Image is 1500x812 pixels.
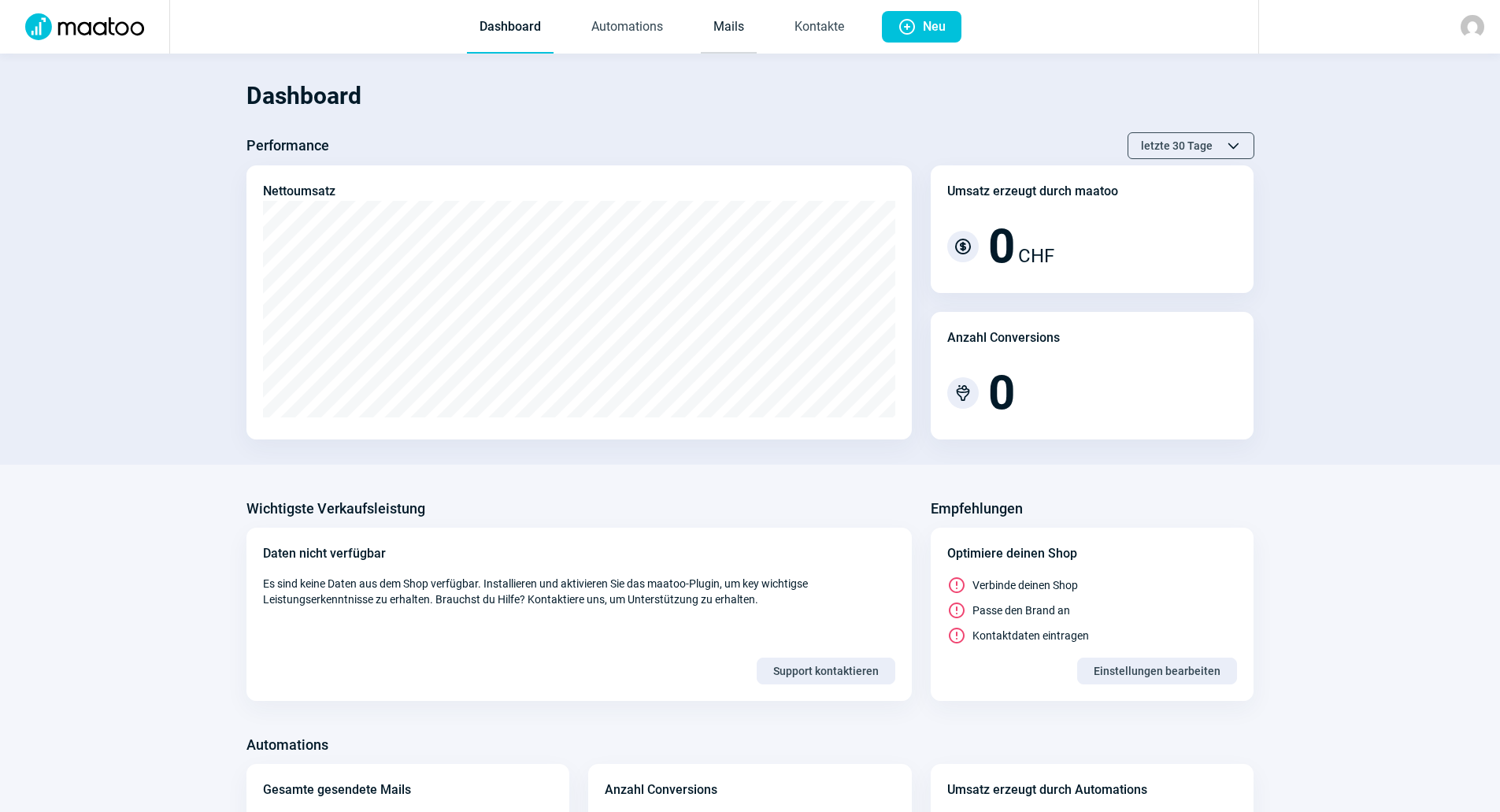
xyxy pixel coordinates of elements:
h3: Wichtigste Verkaufsleistung [246,496,425,521]
img: avatar [1461,15,1484,39]
a: Mails [701,2,757,54]
a: Automations [579,2,676,54]
button: Support kontaktieren [757,658,895,684]
a: Dashboard [467,2,554,54]
button: Neu [882,11,961,43]
img: Logo [16,13,154,40]
button: Einstellungen bearbeiten [1077,658,1237,684]
div: Anzahl Conversions [605,780,717,799]
span: CHF [1018,242,1054,270]
h1: Dashboard [246,69,1254,123]
a: Kontakte [782,2,857,54]
span: 0 [988,369,1015,417]
span: Passe den Brand an [972,603,1070,618]
div: Anzahl Conversions [947,328,1060,347]
span: Neu [923,11,946,43]
h3: Empfehlungen [931,496,1023,521]
span: Einstellungen bearbeiten [1094,658,1220,684]
h3: Performance [246,133,329,158]
span: Kontaktdaten eintragen [972,628,1089,643]
div: Nettoumsatz [263,182,335,201]
h3: Automations [246,732,328,758]
span: letzte 30 Tage [1141,133,1213,158]
span: Es sind keine Daten aus dem Shop verfügbar. Installieren und aktivieren Sie das maatoo-Plugin, um... [263,576,895,607]
span: 0 [988,223,1015,270]
div: Umsatz erzeugt durch maatoo [947,182,1118,201]
div: Gesamte gesendete Mails [263,780,411,799]
div: Umsatz erzeugt durch Automations [947,780,1147,799]
span: Support kontaktieren [773,658,879,684]
div: Daten nicht verfügbar [263,544,895,563]
div: Optimiere deinen Shop [947,544,1238,563]
span: Verbinde deinen Shop [972,577,1078,593]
